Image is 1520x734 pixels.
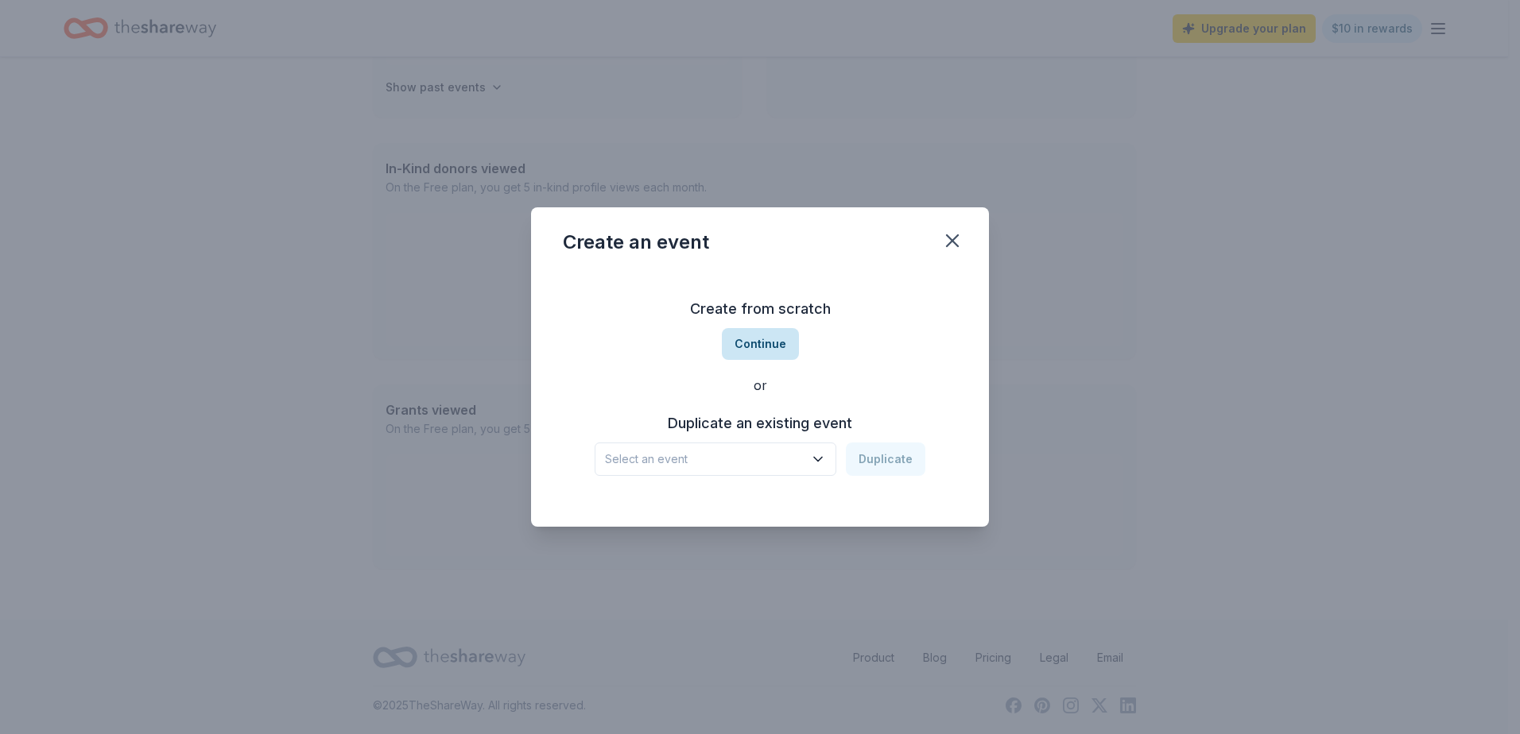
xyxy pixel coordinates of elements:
div: or [563,376,957,395]
button: Select an event [595,442,836,476]
h3: Duplicate an existing event [595,411,925,436]
span: Select an event [605,450,804,469]
button: Continue [722,328,799,360]
h3: Create from scratch [563,296,957,322]
div: Create an event [563,230,709,255]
